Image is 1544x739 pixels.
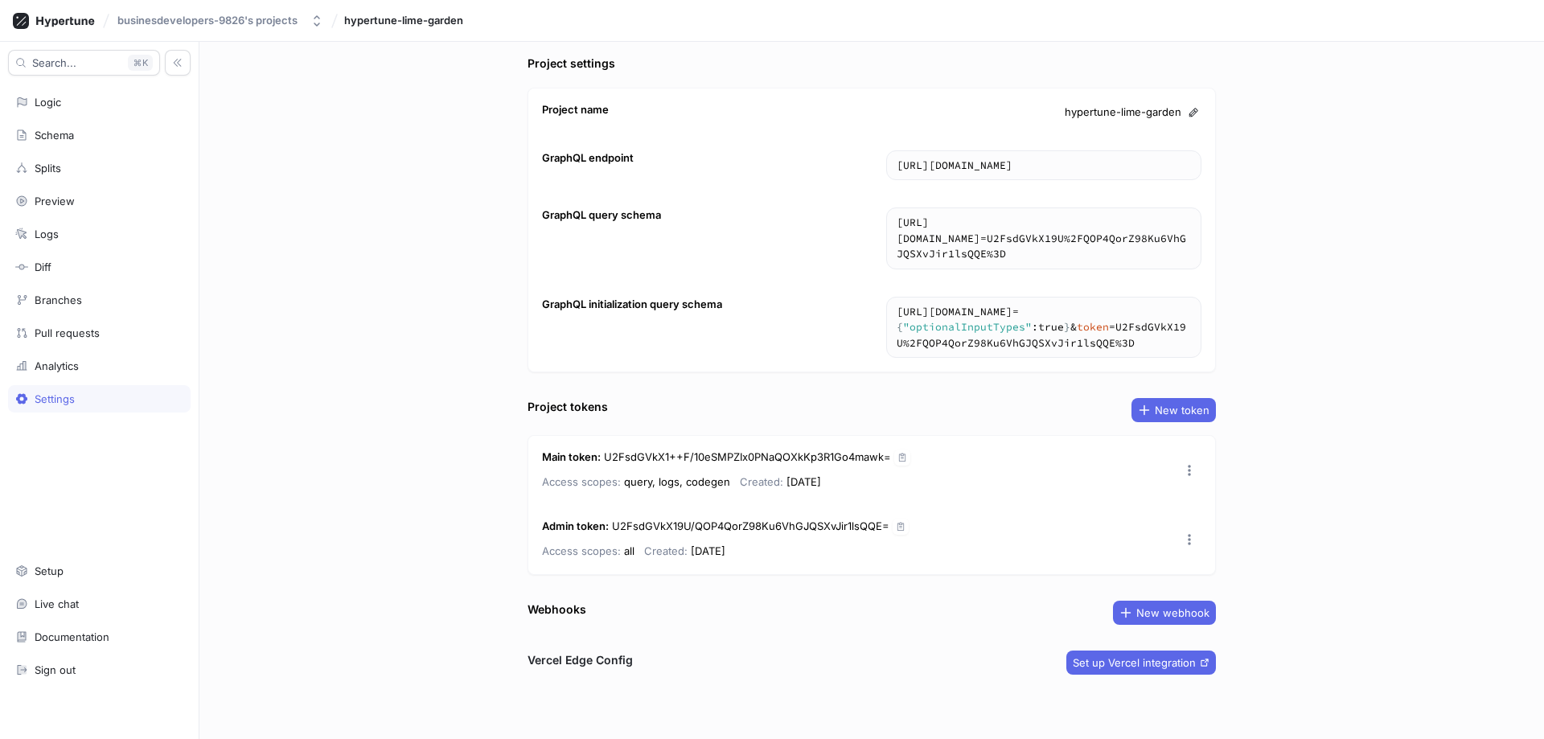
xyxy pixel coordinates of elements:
[1065,105,1181,121] span: hypertune-lime-garden
[35,359,79,372] div: Analytics
[740,475,783,488] span: Created:
[8,50,160,76] button: Search...K
[528,651,633,668] h3: Vercel Edge Config
[542,544,621,557] span: Access scopes:
[542,297,722,313] div: GraphQL initialization query schema
[1131,398,1216,422] button: New token
[542,450,601,463] strong: Main token :
[35,261,51,273] div: Diff
[35,392,75,405] div: Settings
[35,663,76,676] div: Sign out
[32,58,76,68] span: Search...
[35,195,75,207] div: Preview
[887,298,1201,358] textarea: https://[DOMAIN_NAME]/schema?body={"optionalInputTypes":true}&token=U2FsdGVkX19U%2FQOP4QorZ98Ku6V...
[542,207,661,224] div: GraphQL query schema
[1113,601,1216,625] button: New webhook
[35,162,61,174] div: Splits
[887,208,1201,269] textarea: [URL][DOMAIN_NAME]
[542,102,609,118] div: Project name
[344,14,463,26] span: hypertune-lime-garden
[740,472,821,491] p: [DATE]
[35,326,100,339] div: Pull requests
[887,151,1201,180] textarea: [URL][DOMAIN_NAME]
[35,228,59,240] div: Logs
[35,96,61,109] div: Logic
[528,601,586,618] div: Webhooks
[128,55,153,71] div: K
[35,565,64,577] div: Setup
[604,450,891,463] span: U2FsdGVkX1++F/10eSMPZIx0PNaQOXkKp3R1Go4mawk=
[117,14,298,27] div: businesdevelopers-9826's projects
[35,294,82,306] div: Branches
[612,519,889,532] span: U2FsdGVkX19U/QOP4QorZ98Ku6VhGJQSXvJir1lsQQE=
[644,541,725,560] p: [DATE]
[35,630,109,643] div: Documentation
[542,475,621,488] span: Access scopes:
[35,597,79,610] div: Live chat
[644,544,688,557] span: Created:
[8,623,191,651] a: Documentation
[542,472,730,491] p: query, logs, codegen
[1066,651,1216,675] button: Set up Vercel integration
[35,129,74,142] div: Schema
[1155,405,1209,415] span: New token
[542,150,634,166] div: GraphQL endpoint
[542,519,609,532] strong: Admin token :
[528,55,615,72] div: Project settings
[1073,658,1196,667] span: Set up Vercel integration
[542,541,634,560] p: all
[1136,608,1209,618] span: New webhook
[111,7,330,34] button: businesdevelopers-9826's projects
[528,398,608,415] div: Project tokens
